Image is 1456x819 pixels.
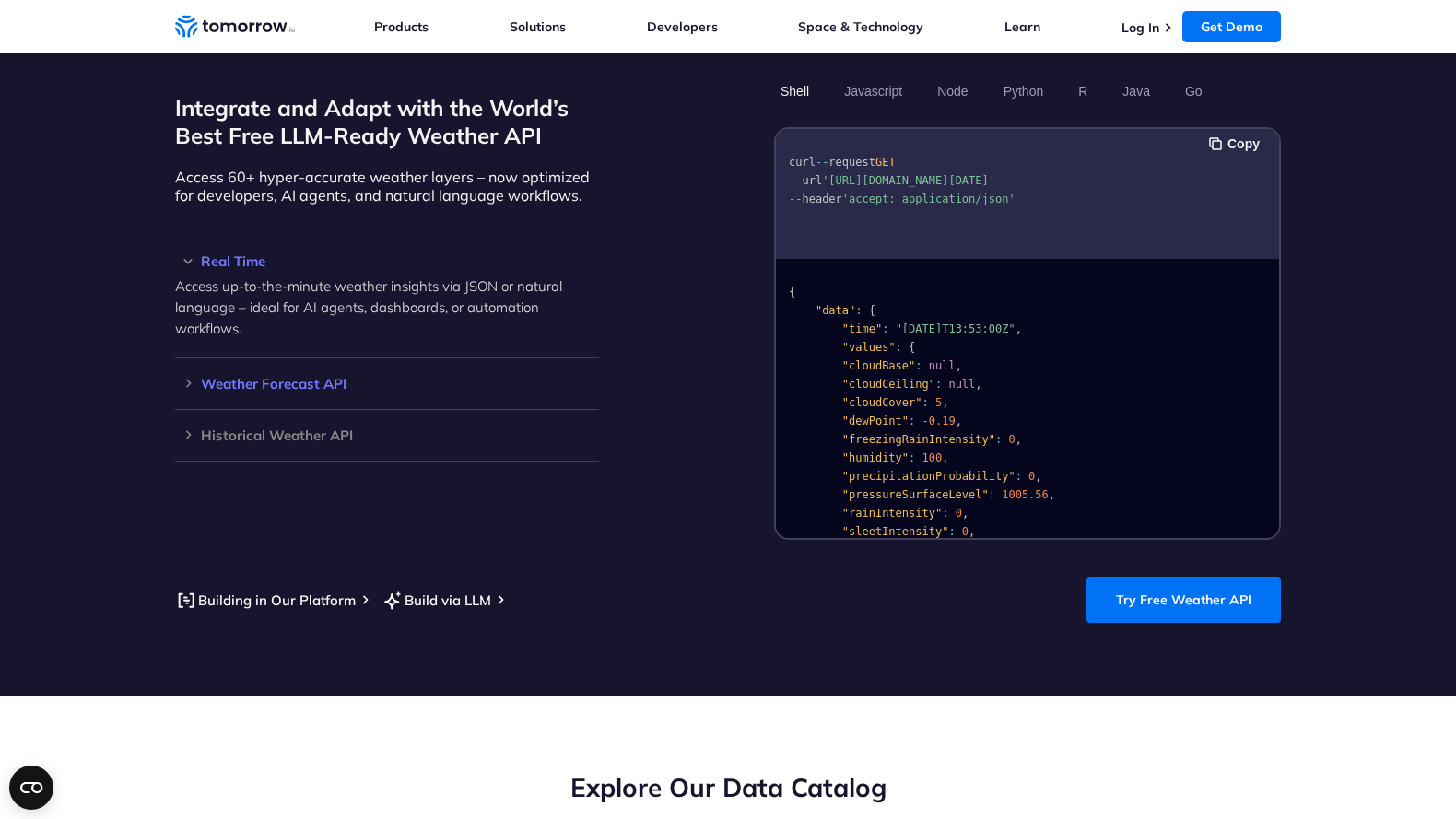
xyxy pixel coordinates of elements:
[828,156,875,169] span: request
[1121,19,1159,36] a: Log In
[935,396,942,409] span: 5
[1016,470,1022,483] span: :
[175,13,295,41] a: Home link
[842,341,896,354] span: "values"
[869,304,875,317] span: {
[789,156,816,169] span: curl
[956,359,962,372] span: ,
[175,254,599,268] h3: Real Time
[929,359,956,372] span: null
[774,76,816,107] button: Shell
[374,18,429,35] a: Products
[1072,76,1094,107] button: R
[175,275,599,339] p: Access up-to-the-minute weather insights via JSON or natural language – ideal for AI agents, dash...
[962,507,969,520] span: ,
[175,94,599,149] h2: Integrate and Adapt with the World’s Best Free LLM-Ready Weather API
[935,378,942,391] span: :
[802,174,822,187] span: url
[922,415,929,427] span: -
[855,304,862,317] span: :
[842,322,882,335] span: "time"
[1086,577,1281,623] a: Try Free Weather API
[942,396,948,409] span: ,
[647,18,718,35] a: Developers
[1008,433,1015,446] span: 0
[1028,470,1035,483] span: 0
[798,18,923,35] a: Space & Technology
[842,507,942,520] span: "rainIntensity"
[875,156,896,169] span: GET
[1049,488,1055,501] span: ,
[1004,18,1040,35] a: Learn
[956,507,962,520] span: 0
[175,770,1281,805] h2: Explore Our Data Catalog
[1035,470,1041,483] span: ,
[382,589,491,612] a: Build via LLM
[969,525,975,538] span: ,
[816,156,828,169] span: --
[842,525,949,538] span: "sleetIntensity"
[1016,433,1022,446] span: ,
[175,428,599,442] h3: Historical Weather API
[1182,11,1281,42] a: Get Demo
[175,168,599,205] p: Access 60+ hyper-accurate weather layers – now optimized for developers, AI agents, and natural l...
[909,415,915,427] span: :
[842,470,1016,483] span: "precipitationProbability"
[948,525,955,538] span: :
[1116,76,1157,107] button: Java
[175,589,356,612] a: Building in Our Platform
[997,76,1051,107] button: Python
[882,322,888,335] span: :
[842,415,909,427] span: "dewPoint"
[842,193,1016,205] span: 'accept: application/json'
[922,451,943,464] span: 100
[838,76,909,107] button: Javascript
[1002,488,1049,501] span: 1005.56
[822,174,995,187] span: '[URL][DOMAIN_NAME][DATE]'
[956,415,962,427] span: ,
[995,433,1002,446] span: :
[842,451,909,464] span: "humidity"
[1209,134,1265,154] button: Copy
[842,359,915,372] span: "cloudBase"
[842,396,922,409] span: "cloudCover"
[1016,322,1022,335] span: ,
[931,76,974,107] button: Node
[929,415,956,427] span: 0.19
[510,18,566,35] a: Solutions
[1179,76,1209,107] button: Go
[842,433,995,446] span: "freezingRainIntensity"
[9,766,53,810] button: Open CMP widget
[896,322,1016,335] span: "[DATE]T13:53:00Z"
[842,488,989,501] span: "pressureSurfaceLevel"
[789,193,802,205] span: --
[948,378,975,391] span: null
[175,377,599,391] h3: Weather Forecast API
[975,378,981,391] span: ,
[789,286,795,298] span: {
[942,507,948,520] span: :
[816,304,855,317] span: "data"
[909,451,915,464] span: :
[909,341,915,354] span: {
[896,341,902,354] span: :
[789,174,802,187] span: --
[922,396,929,409] span: :
[962,525,969,538] span: 0
[989,488,995,501] span: :
[915,359,922,372] span: :
[842,378,935,391] span: "cloudCeiling"
[942,451,948,464] span: ,
[802,193,841,205] span: header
